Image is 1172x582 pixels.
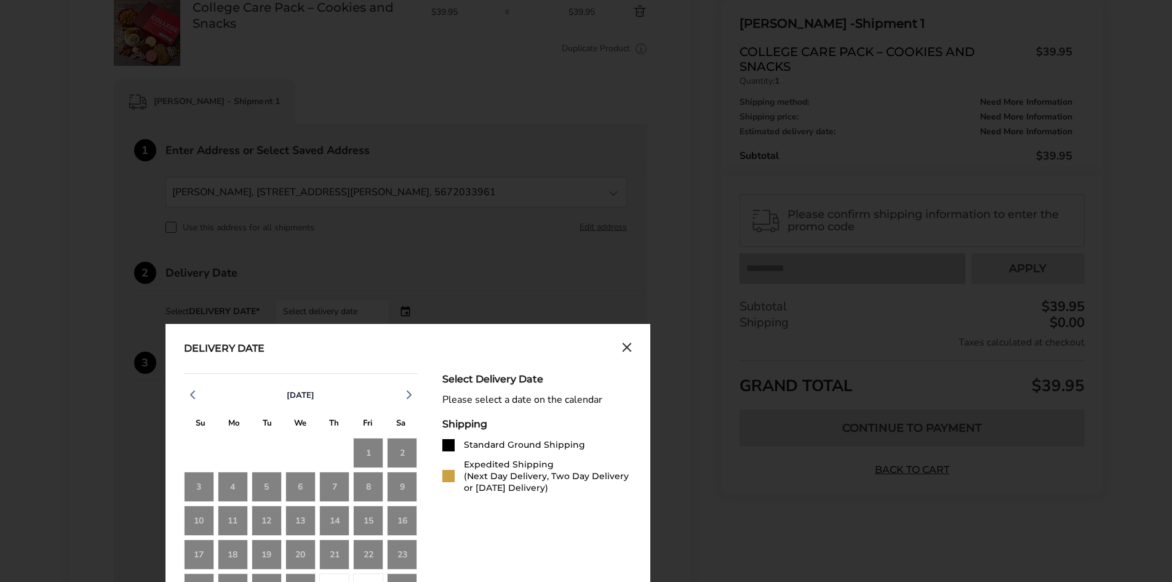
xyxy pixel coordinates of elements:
div: Delivery Date [184,342,265,356]
div: S [184,415,217,434]
div: Expedited Shipping (Next Day Delivery, Two Day Delivery or [DATE] Delivery) [464,459,632,494]
div: M [217,415,250,434]
div: Select Delivery Date [442,373,632,385]
button: [DATE] [282,390,319,401]
button: Close calendar [622,342,632,356]
div: T [250,415,284,434]
div: W [284,415,317,434]
div: T [317,415,351,434]
div: Standard Ground Shipping [464,439,585,451]
div: Shipping [442,418,632,430]
div: S [384,415,417,434]
div: F [351,415,384,434]
div: Please select a date on the calendar [442,394,632,406]
span: [DATE] [287,390,314,401]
